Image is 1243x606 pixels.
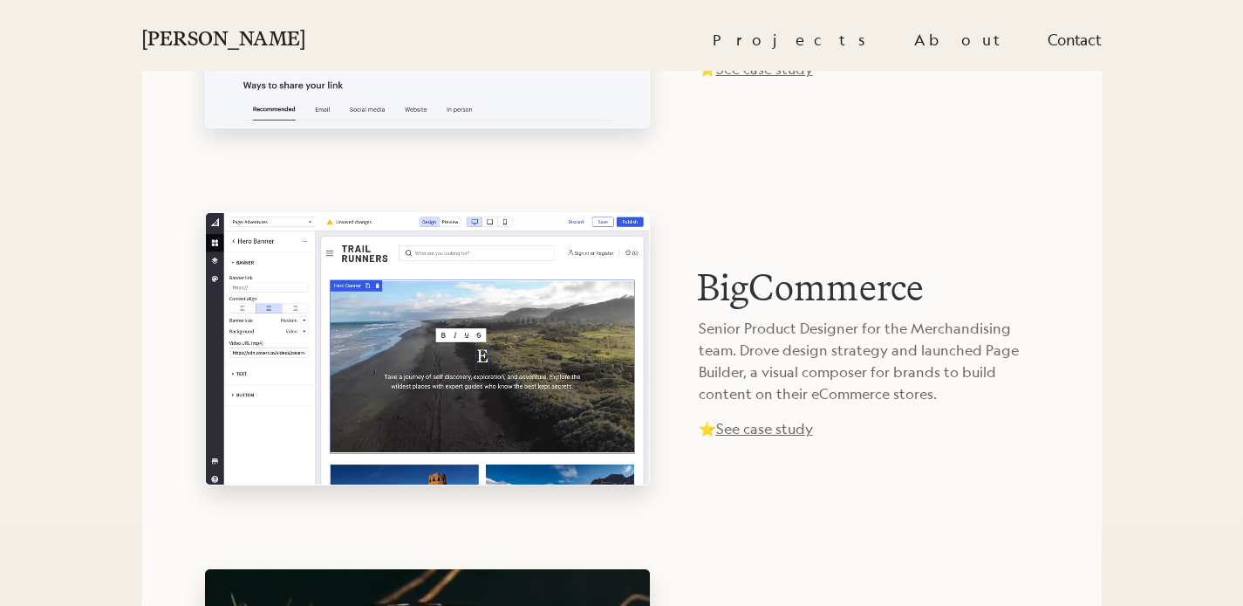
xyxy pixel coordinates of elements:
[699,318,1039,405] p: Senior Product Designer for the Merchandising team. Drove design strategy and launched Page Build...
[713,21,879,57] a: Projects
[697,268,1039,306] h1: BigCommerce
[142,28,306,48] h1: [PERSON_NAME]
[142,212,1102,485] a: BigCommerceSenior Product Designer for the Merchandising team. Drove design strategy and launched...
[142,21,306,48] a: [PERSON_NAME]
[914,21,1013,57] a: About
[716,59,813,79] span: See case study
[1048,21,1102,57] a: Contact
[699,417,1039,440] p: ⭐
[716,419,813,438] span: See case study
